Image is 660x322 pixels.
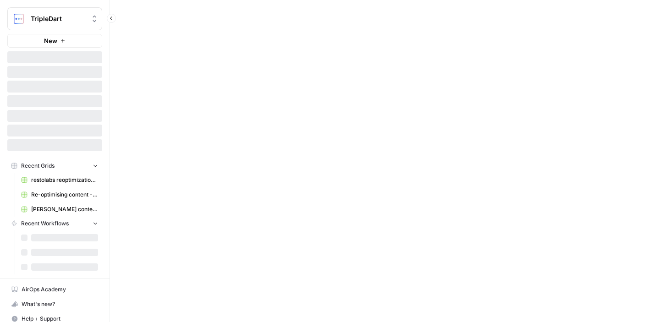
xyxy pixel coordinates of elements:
a: Re-optimising content - revenuegrid Grid [17,187,102,202]
button: Recent Grids [7,159,102,173]
a: AirOps Academy [7,282,102,297]
button: Recent Workflows [7,217,102,230]
span: AirOps Academy [22,285,98,294]
span: TripleDart [31,14,86,23]
span: Recent Grids [21,162,55,170]
button: Workspace: TripleDart [7,7,102,30]
span: New [44,36,57,45]
span: Recent Workflows [21,219,69,228]
button: What's new? [7,297,102,311]
img: TripleDart Logo [11,11,27,27]
span: Re-optimising content - revenuegrid Grid [31,191,98,199]
a: restolabs reoptimizations aug [17,173,102,187]
a: [PERSON_NAME] content optimization Grid [DATE] [17,202,102,217]
span: restolabs reoptimizations aug [31,176,98,184]
span: [PERSON_NAME] content optimization Grid [DATE] [31,205,98,213]
div: What's new? [8,297,102,311]
button: New [7,34,102,48]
